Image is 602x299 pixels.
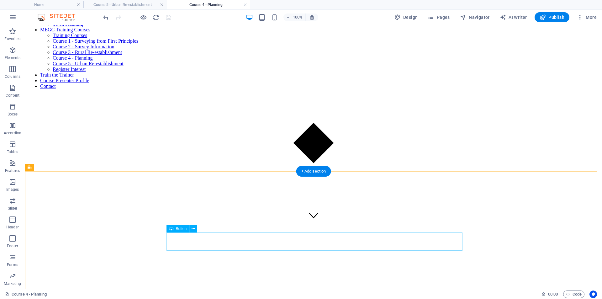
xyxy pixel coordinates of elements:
[296,166,331,177] div: + Add section
[394,14,418,20] span: Design
[535,12,569,22] button: Publish
[548,291,558,298] span: 00 00
[497,12,530,22] button: AI Writer
[6,187,19,192] p: Images
[577,14,597,20] span: More
[425,12,452,22] button: Pages
[83,1,167,8] h4: Course 5 - Urban Re-establishment
[574,12,599,22] button: More
[4,36,20,41] p: Favorites
[5,74,20,79] p: Columns
[392,12,420,22] button: Design
[152,13,160,21] button: reload
[7,149,18,154] p: Tables
[541,291,558,298] h6: Session time
[500,14,527,20] span: AI Writer
[5,291,47,298] a: Click to cancel selection. Double-click to open Pages
[6,93,19,98] p: Content
[566,291,582,298] span: Code
[392,12,420,22] div: Design (Ctrl+Alt+Y)
[140,13,147,21] button: Click here to leave preview mode and continue editing
[293,13,303,21] h6: 100%
[460,14,490,20] span: Navigator
[167,1,250,8] h4: Course 4 - Planning
[428,14,450,20] span: Pages
[309,14,315,20] i: On resize automatically adjust zoom level to fit chosen device.
[552,292,553,296] span: :
[36,13,83,21] img: Editor Logo
[5,55,21,60] p: Elements
[457,12,492,22] button: Navigator
[6,225,19,230] p: Header
[7,262,18,267] p: Forms
[102,14,109,21] i: Undo: Change text (Ctrl+Z)
[152,14,160,21] i: Reload page
[540,14,564,20] span: Publish
[4,131,21,136] p: Accordion
[563,291,584,298] button: Code
[8,112,18,117] p: Boxes
[283,13,306,21] button: 100%
[5,168,20,173] p: Features
[8,206,18,211] p: Slider
[589,291,597,298] button: Usercentrics
[176,227,187,231] span: Button
[102,13,109,21] button: undo
[4,281,21,286] p: Marketing
[7,243,18,248] p: Footer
